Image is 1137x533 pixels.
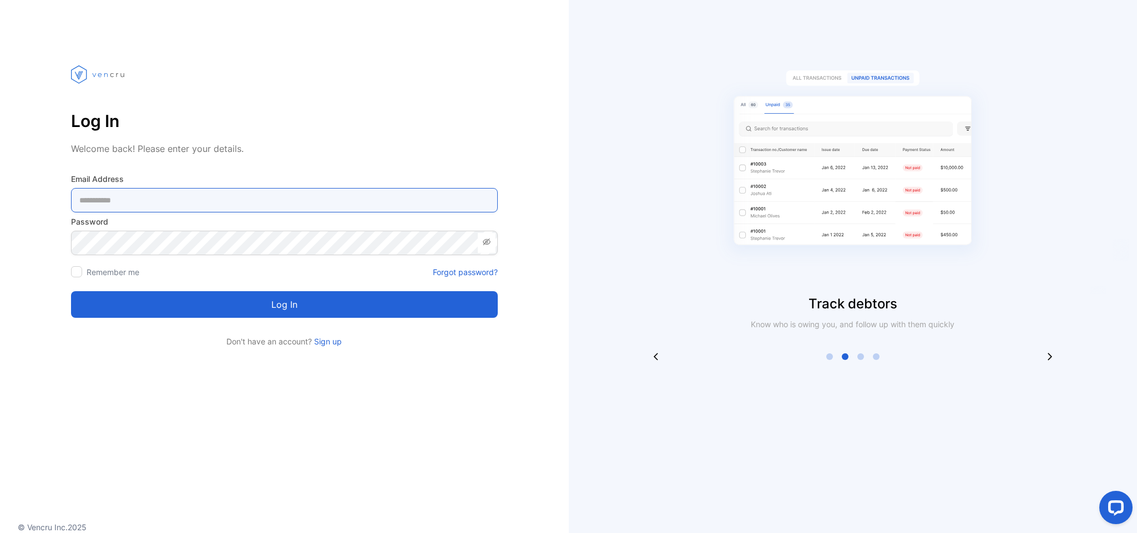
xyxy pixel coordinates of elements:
[87,267,139,277] label: Remember me
[71,336,498,347] p: Don't have an account?
[71,291,498,318] button: Log in
[1090,486,1137,533] iframe: LiveChat chat widget
[746,318,959,330] p: Know who is owing you, and follow up with them quickly
[71,142,498,155] p: Welcome back! Please enter your details.
[433,266,498,278] a: Forgot password?
[71,44,127,104] img: vencru logo
[71,216,498,227] label: Password
[714,44,992,294] img: slider image
[312,337,342,346] a: Sign up
[71,173,498,185] label: Email Address
[71,108,498,134] p: Log In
